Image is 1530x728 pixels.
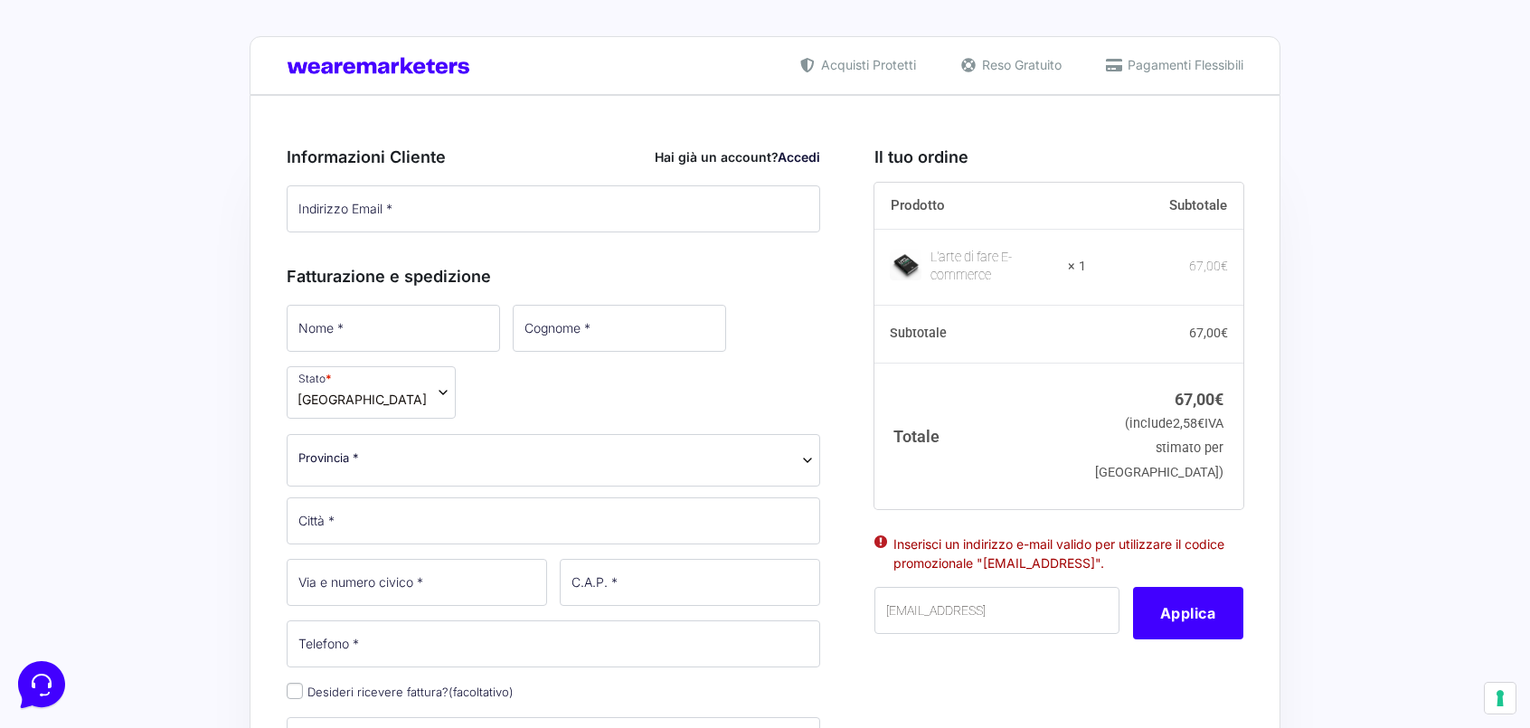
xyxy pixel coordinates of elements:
[449,685,514,699] span: (facoltativo)
[287,264,820,288] h3: Fatturazione e spedizione
[29,224,141,239] span: Trova una risposta
[58,101,94,137] img: dark
[1485,683,1516,714] button: Le tue preferenze relative al consenso per le tecnologie di tracciamento
[297,390,427,409] span: Italia
[29,101,65,137] img: dark
[1133,587,1243,639] button: Applica
[1175,390,1223,409] bdi: 67,00
[1221,326,1228,340] span: €
[1086,183,1243,230] th: Subtotale
[279,587,305,603] p: Aiuto
[1214,390,1223,409] span: €
[930,249,1057,285] div: L'arte di fare E-commerce
[1123,55,1243,74] span: Pagamenti Flessibili
[287,497,820,544] input: Città *
[287,559,547,606] input: Via e numero civico *
[298,449,359,468] span: Provincia *
[41,263,296,281] input: Cerca un articolo...
[874,306,1087,364] th: Subtotale
[1068,258,1086,276] strong: × 1
[118,163,267,177] span: Inizia una conversazione
[14,14,304,43] h2: Ciao da Marketers 👋
[14,562,126,603] button: Home
[193,224,333,239] a: Apri Centro Assistenza
[513,305,726,352] input: Cognome *
[977,55,1062,74] span: Reso Gratuito
[29,152,333,188] button: Inizia una conversazione
[287,185,820,232] input: Indirizzo Email *
[29,72,154,87] span: Le tue conversazioni
[778,149,820,165] a: Accedi
[655,147,820,166] div: Hai già un account?
[874,183,1087,230] th: Prodotto
[87,101,123,137] img: dark
[1197,416,1204,431] span: €
[1189,326,1228,340] bdi: 67,00
[817,55,916,74] span: Acquisti Protetti
[54,587,85,603] p: Home
[287,434,820,487] span: Provincia
[287,620,820,667] input: Telefono *
[1095,416,1223,480] small: (include IVA stimato per [GEOGRAPHIC_DATA])
[287,305,500,352] input: Nome *
[287,683,303,699] input: Desideri ricevere fattura?(facoltativo)
[1189,259,1228,273] bdi: 67,00
[287,366,456,419] span: Stato
[890,249,921,280] img: L'arte di fare E-commerce
[1221,259,1228,273] span: €
[560,559,820,606] input: C.A.P. *
[14,657,69,712] iframe: Customerly Messenger Launcher
[874,145,1243,169] h3: Il tuo ordine
[287,145,820,169] h3: Informazioni Cliente
[1173,416,1204,431] span: 2,58
[236,562,347,603] button: Aiuto
[874,587,1119,634] input: Coupon
[126,562,237,603] button: Messaggi
[893,534,1224,572] li: Inserisci un indirizzo e-mail valido per utilizzare il codice promozionale "[EMAIL_ADDRESS]".
[156,587,205,603] p: Messaggi
[287,685,514,699] label: Desideri ricevere fattura?
[874,363,1087,508] th: Totale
